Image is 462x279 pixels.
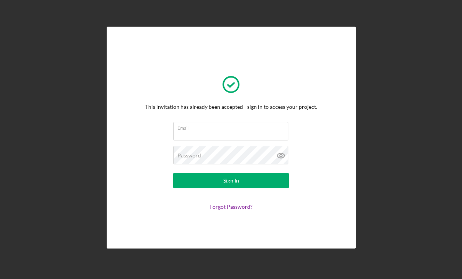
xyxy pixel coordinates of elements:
[177,152,201,159] label: Password
[223,173,239,188] div: Sign In
[177,122,288,131] label: Email
[173,173,289,188] button: Sign In
[209,203,253,210] a: Forgot Password?
[145,104,317,110] div: This invitation has already been accepted - sign in to access your project.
